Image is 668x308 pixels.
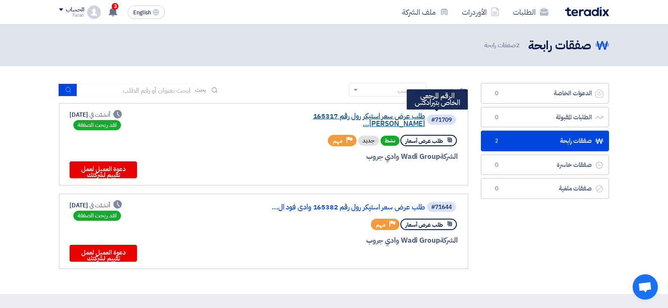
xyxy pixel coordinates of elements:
a: ملف الشركة [395,2,455,22]
span: الرقم المرجعي الخاص بتيرادكس [415,91,460,108]
span: رتب حسب [431,86,455,94]
input: ابحث بعنوان أو رقم الطلب [77,84,195,96]
span: أنشئت في [89,201,110,210]
a: طلب عرض سعر استيكر رول رقم 165382 وادى فود ال... [257,204,425,211]
div: [DATE] [70,110,122,119]
a: الطلبات المقبولة0 [481,107,609,128]
a: صفقات رابحة2 [481,131,609,151]
div: #71709 [431,117,452,123]
img: profile_test.png [87,5,101,19]
div: Farah [59,13,84,18]
span: طلب عرض أسعار [405,137,443,145]
div: لقد ربحت الصفقة [73,120,121,130]
span: الشركة [440,235,458,246]
img: Teradix logo [565,7,609,16]
a: طلب عرض سعر استيكر رول رقم 165317 [PERSON_NAME]... [257,112,425,128]
span: 2 [491,137,502,145]
button: دعوة العميل لعمل تقييم لشركتك [70,245,137,262]
span: 3 [112,3,118,10]
button: دعوة العميل لعمل تقييم لشركتك [70,161,137,178]
span: 0 [491,89,502,98]
a: الطلبات [506,2,555,22]
span: 0 [491,113,502,122]
a: صفقات خاسرة0 [481,155,609,175]
span: صفقات رابحة [484,40,521,50]
span: English [133,10,151,16]
div: الحساب [66,6,84,13]
span: 0 [491,161,502,169]
span: الشركة [440,151,458,162]
span: أنشئت في [89,110,110,119]
div: Wadi Group وادي جروب [255,235,458,246]
button: English [128,5,165,19]
a: الدعوات الخاصة0 [481,83,609,104]
div: [DATE] [70,201,122,210]
a: صفقات ملغية0 [481,178,609,199]
div: #71644 [431,204,452,210]
div: Wadi Group وادي جروب [255,151,458,162]
span: طلب عرض أسعار [405,221,443,229]
div: Open chat [633,274,658,300]
div: رتب حسب [397,86,422,95]
h2: صفقات رابحة [528,37,591,54]
span: 0 [491,185,502,193]
span: نشط [381,136,400,146]
div: جديد [358,136,379,146]
span: مهم [376,221,386,229]
span: بحث [195,86,206,94]
span: مهم [333,137,343,145]
a: الأوردرات [455,2,506,22]
div: لقد ربحت الصفقة [73,211,121,221]
span: 2 [516,40,520,50]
